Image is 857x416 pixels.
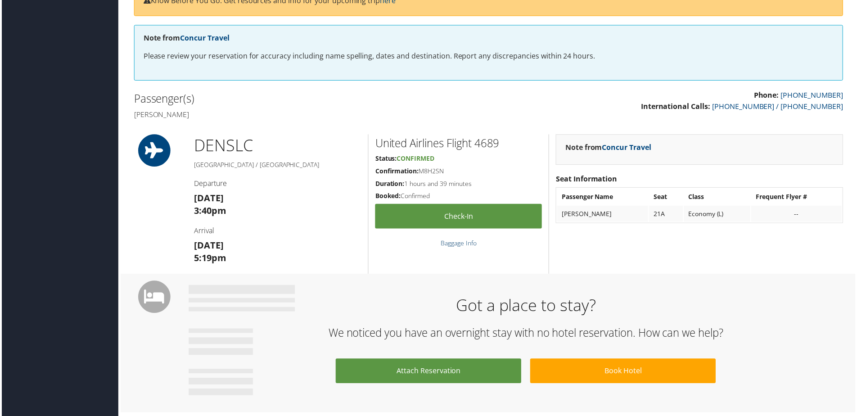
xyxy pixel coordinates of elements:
strong: Booked: [375,192,401,201]
strong: Note from [566,143,652,153]
h5: 1 hours and 39 minutes [375,180,542,189]
th: Seat [650,190,684,206]
a: Book Hotel [531,360,717,385]
strong: 3:40pm [193,205,226,217]
td: [PERSON_NAME] [558,207,649,223]
strong: Phone: [755,90,780,100]
span: Confirmed [397,155,434,163]
h4: Departure [193,179,361,189]
th: Class [685,190,752,206]
h2: Passenger(s) [133,91,482,107]
td: Economy (L) [685,207,752,223]
h5: M8H2SN [375,167,542,176]
strong: International Calls: [642,102,712,112]
a: Check-in [375,205,542,230]
strong: Note from [142,33,229,43]
strong: 5:19pm [193,253,226,265]
a: [PHONE_NUMBER] [782,90,845,100]
a: Baggage Info [441,240,477,249]
strong: [DATE] [193,193,223,205]
div: -- [757,211,839,219]
strong: Seat Information [556,175,618,185]
h5: [GEOGRAPHIC_DATA] / [GEOGRAPHIC_DATA] [193,161,361,170]
h5: Confirmed [375,192,542,201]
strong: Duration: [375,180,404,189]
p: Please review your reservation for accuracy including name spelling, dates and destination. Repor... [142,51,835,63]
h1: DEN SLC [193,135,361,158]
strong: Confirmation: [375,167,419,176]
h2: United Airlines Flight 4689 [375,136,542,152]
th: Passenger Name [558,190,649,206]
a: Attach Reservation [335,360,522,385]
h4: [PERSON_NAME] [133,110,482,120]
strong: [DATE] [193,240,223,253]
h4: Arrival [193,227,361,237]
th: Frequent Flyer # [753,190,843,206]
td: 21A [650,207,684,223]
a: Concur Travel [603,143,652,153]
strong: Status: [375,155,397,163]
a: Concur Travel [179,33,229,43]
a: [PHONE_NUMBER] / [PHONE_NUMBER] [713,102,845,112]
